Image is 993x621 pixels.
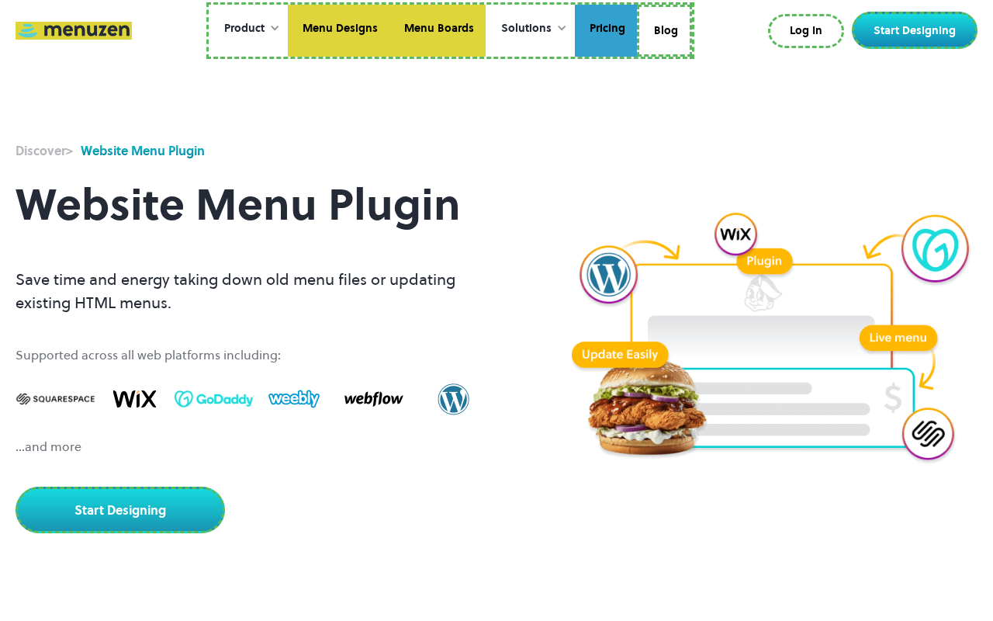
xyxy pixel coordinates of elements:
div: Solutions [501,20,552,37]
div: Product [209,5,288,53]
a: Start Designing [852,12,977,49]
a: Log In [768,14,844,48]
div: Product [224,20,265,37]
div: Website Menu Plugin [81,141,205,160]
strong: Discover [16,142,66,159]
a: Pricing [575,5,637,57]
div: > [16,141,73,160]
a: Menu Boards [389,5,486,57]
a: Start Designing [16,487,225,533]
div: Supported across all web platforms including: [16,345,493,364]
div: ...and more [16,437,493,456]
p: Save time and energy taking down old menu files or updating existing HTML menus. [16,268,493,314]
div: Solutions [486,5,575,53]
a: Blog [637,5,692,57]
a: Menu Designs [288,5,389,57]
h1: Website Menu Plugin [16,160,493,249]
